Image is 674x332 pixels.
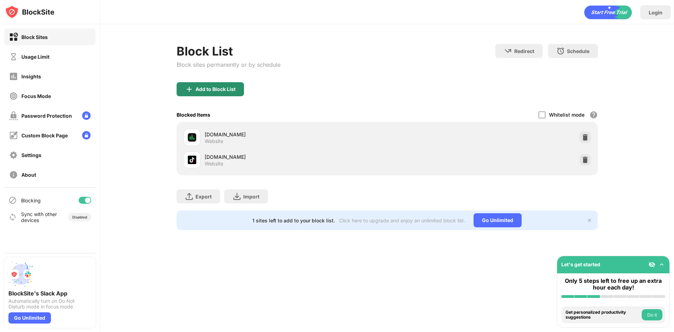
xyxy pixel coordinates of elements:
div: Usage Limit [21,54,49,60]
div: Whitelist mode [549,112,584,118]
div: Login [649,9,662,15]
img: push-slack.svg [8,262,34,287]
div: Website [205,161,223,167]
div: Let's get started [561,261,600,267]
div: [DOMAIN_NAME] [205,131,387,138]
img: block-on.svg [9,33,18,41]
button: Do it [642,309,662,320]
div: Schedule [567,48,589,54]
img: x-button.svg [587,217,592,223]
img: sync-icon.svg [8,213,17,221]
div: Sync with other devices [21,211,57,223]
div: Redirect [514,48,534,54]
img: password-protection-off.svg [9,111,18,120]
div: About [21,172,36,178]
div: Blocked Items [177,112,210,118]
img: customize-block-page-off.svg [9,131,18,140]
img: omni-setup-toggle.svg [658,261,665,268]
div: Block sites permanently or by schedule [177,61,280,68]
div: 1 sites left to add to your block list. [252,217,335,223]
div: Blocking [21,197,41,203]
img: lock-menu.svg [82,131,91,139]
div: [DOMAIN_NAME] [205,153,387,161]
div: Export [196,194,212,200]
div: Settings [21,152,41,158]
img: lock-menu.svg [82,111,91,120]
img: favicons [188,156,196,164]
div: Block Sites [21,34,48,40]
div: Get personalized productivity suggestions [566,310,640,320]
img: settings-off.svg [9,151,18,160]
div: Focus Mode [21,93,51,99]
img: time-usage-off.svg [9,52,18,61]
img: favicons [188,133,196,142]
div: Block List [177,44,280,58]
div: Automatically turn on Do Not Disturb mode in focus mode [8,298,91,310]
div: Only 5 steps left to free up an extra hour each day! [561,278,665,291]
div: Import [243,194,259,200]
div: Go Unlimited [8,312,51,324]
div: Insights [21,73,41,79]
div: Go Unlimited [474,213,522,227]
img: logo-blocksite.svg [5,5,54,19]
div: Password Protection [21,113,72,119]
div: animation [584,5,632,19]
img: focus-off.svg [9,92,18,100]
img: about-off.svg [9,170,18,179]
div: Add to Block List [196,86,236,92]
img: insights-off.svg [9,72,18,81]
div: Click here to upgrade and enjoy an unlimited block list. [339,217,465,223]
img: blocking-icon.svg [8,196,17,204]
div: Website [205,138,223,144]
div: Custom Block Page [21,132,68,138]
div: Disabled [72,215,87,219]
img: eye-not-visible.svg [648,261,655,268]
div: BlockSite's Slack App [8,290,91,297]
